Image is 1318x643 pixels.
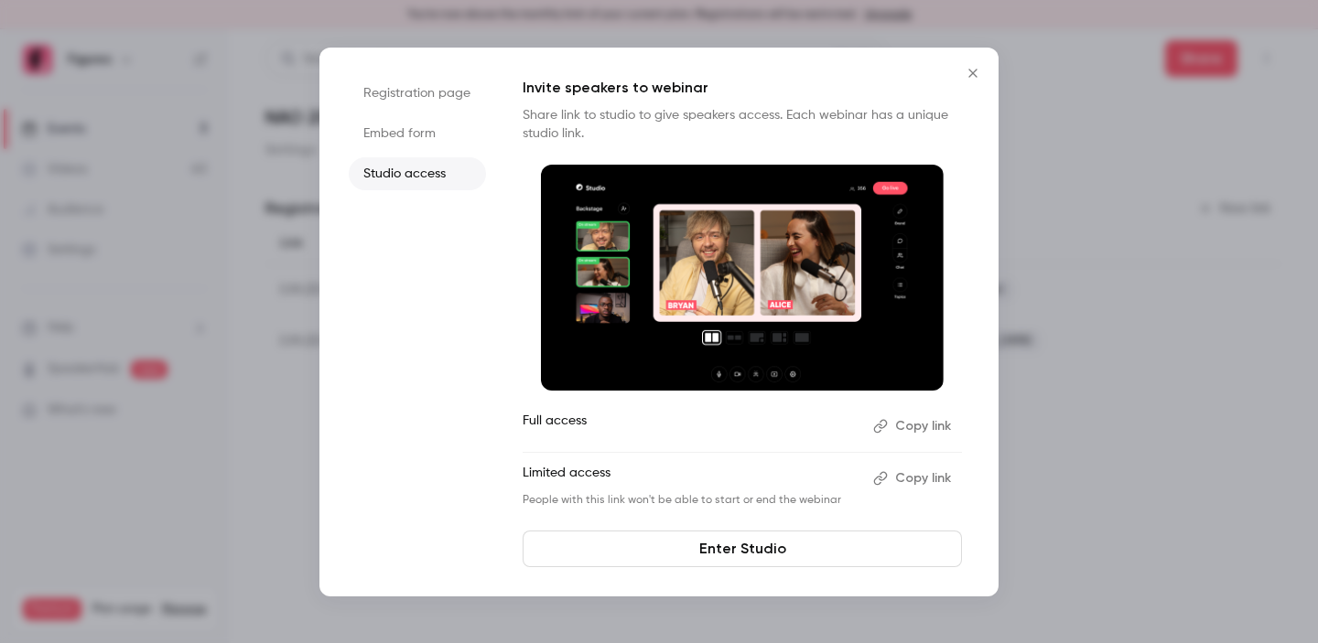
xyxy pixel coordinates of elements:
p: Invite speakers to webinar [523,77,962,99]
p: Limited access [523,464,859,493]
li: Studio access [349,157,486,190]
img: Invite speakers to webinar [541,165,944,391]
button: Copy link [866,412,962,441]
p: Full access [523,412,859,441]
li: Embed form [349,117,486,150]
a: Enter Studio [523,530,962,567]
p: Share link to studio to give speakers access. Each webinar has a unique studio link. [523,106,962,143]
p: People with this link won't be able to start or end the webinar [523,493,859,508]
button: Copy link [866,464,962,493]
li: Registration page [349,77,486,110]
button: Close [955,55,991,91]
